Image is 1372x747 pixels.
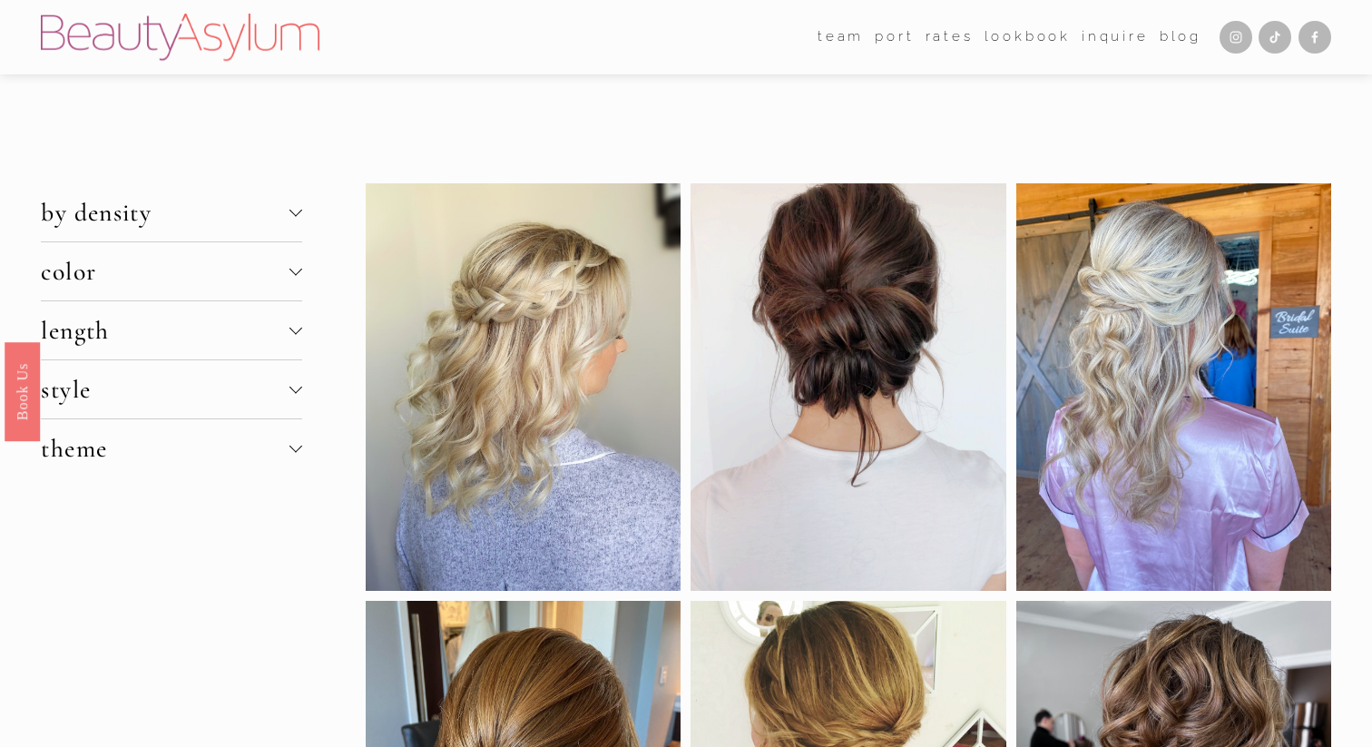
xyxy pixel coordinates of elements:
a: TikTok [1259,21,1291,54]
button: by density [41,183,301,241]
span: team [818,25,864,49]
button: theme [41,419,301,477]
span: by density [41,197,289,228]
button: length [41,301,301,359]
a: Inquire [1082,24,1149,51]
a: port [875,24,914,51]
a: Instagram [1220,21,1252,54]
img: Beauty Asylum | Bridal Hair &amp; Makeup Charlotte &amp; Atlanta [41,14,319,61]
a: folder dropdown [818,24,864,51]
a: Rates [926,24,974,51]
button: color [41,242,301,300]
a: Facebook [1298,21,1331,54]
a: Blog [1160,24,1201,51]
span: style [41,374,289,405]
a: Book Us [5,341,40,440]
span: length [41,315,289,346]
a: Lookbook [985,24,1071,51]
span: theme [41,433,289,464]
span: color [41,256,289,287]
button: style [41,360,301,418]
